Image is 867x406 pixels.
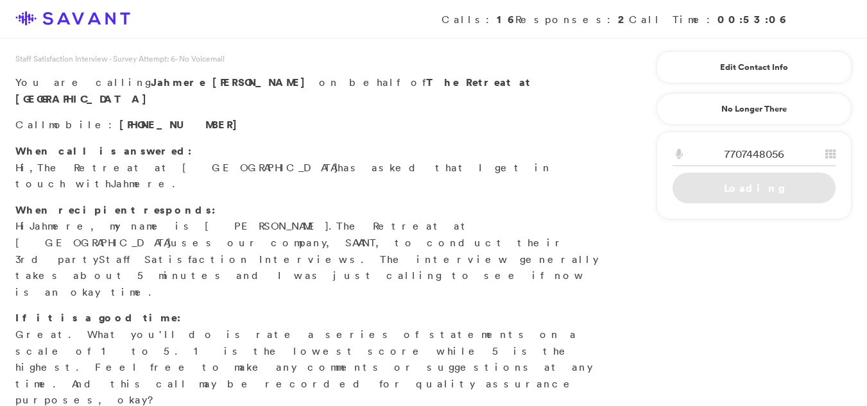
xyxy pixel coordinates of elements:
[49,118,108,131] span: mobile
[212,75,312,89] span: [PERSON_NAME]
[618,12,629,26] strong: 2
[15,144,192,158] strong: When call is answered:
[673,57,836,78] a: Edit Contact Info
[151,75,205,89] span: Jahmere
[30,219,90,232] span: Jahmere
[15,219,471,249] span: The Retreat at [GEOGRAPHIC_DATA]
[15,143,608,192] p: Hi, has asked that I get in touch with .
[717,12,787,26] strong: 00:53:06
[119,117,244,131] span: [PHONE_NUMBER]
[15,117,608,133] p: Call :
[15,203,216,217] strong: When recipient responds:
[15,53,225,64] span: Staff Satisfaction Interview - Survey Attempt: 6 - No Voicemail
[37,161,338,174] span: The Retreat at [GEOGRAPHIC_DATA]
[657,93,852,125] a: No Longer There
[111,177,172,190] span: Jahmere
[99,253,350,266] span: Staff Satisfaction Interview
[15,310,181,325] strong: If it is a good time:
[15,75,531,106] strong: The Retreat at [GEOGRAPHIC_DATA]
[497,12,515,26] strong: 16
[673,173,836,203] a: Loading
[15,202,608,301] p: Hi , my name is [PERSON_NAME]. uses our company, SAVANT, to conduct their 3rd party s. The interv...
[15,74,608,107] p: You are calling on behalf of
